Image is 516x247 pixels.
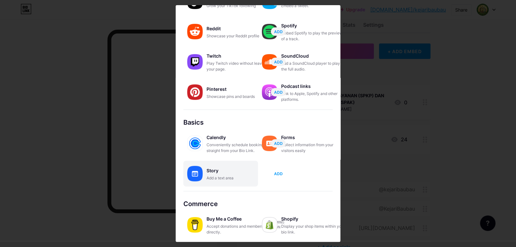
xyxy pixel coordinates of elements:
div: Podcast links [281,82,346,91]
span: ADD [274,90,283,95]
button: ADD [271,58,286,66]
div: Buy Me a Coffee [207,214,271,223]
div: Add a SoundCloud player to play the full audio. [281,61,346,72]
img: spotify [262,24,277,39]
div: Commerce [183,199,333,209]
span: ADD [274,171,283,176]
div: SoundCloud [281,52,346,61]
img: reddit [187,24,203,39]
div: Collect information from your visitors easily [281,142,346,154]
div: Calendly [207,133,271,142]
button: ADD [271,27,286,36]
img: twitch [187,54,203,70]
div: Basics [183,118,333,127]
img: soundcloud [262,54,277,70]
div: Spotify [281,21,346,30]
div: Showcase pins and boards [207,94,271,100]
div: Embed a tweet. [281,3,346,9]
img: calendly [187,136,203,151]
div: Display your shop items within your bio link. [281,223,346,235]
img: podcastlinks [262,84,277,100]
div: Pinterest [207,85,271,94]
div: Conveniently schedule bookings straight from your Bio Link. [207,142,271,154]
div: Embed Spotify to play the preview of a track. [281,30,346,42]
div: Link to Apple, Spotify and other platforms. [281,91,346,102]
div: Accept donations and memberships directly. [207,223,271,235]
div: Shopify [281,214,346,223]
div: Reddit [207,24,271,33]
button: ADD [271,88,286,96]
span: ADD [274,29,283,34]
img: story [187,166,203,181]
span: ADD [274,59,283,65]
div: Forms [281,133,346,142]
div: Add a text area [207,175,271,181]
div: Story [207,166,271,175]
img: forms [262,136,277,151]
div: Twitch [207,52,271,61]
span: ADD [274,141,283,146]
button: ADD [271,169,286,178]
img: pinterest [187,84,203,100]
img: buymeacoffee [187,217,203,233]
div: Play Twitch video without leaving your page. [207,61,271,72]
div: Grow your TikTok following [207,3,271,9]
div: Showcase your Reddit profile [207,33,271,39]
img: shopify [262,217,277,233]
button: ADD [271,139,286,147]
